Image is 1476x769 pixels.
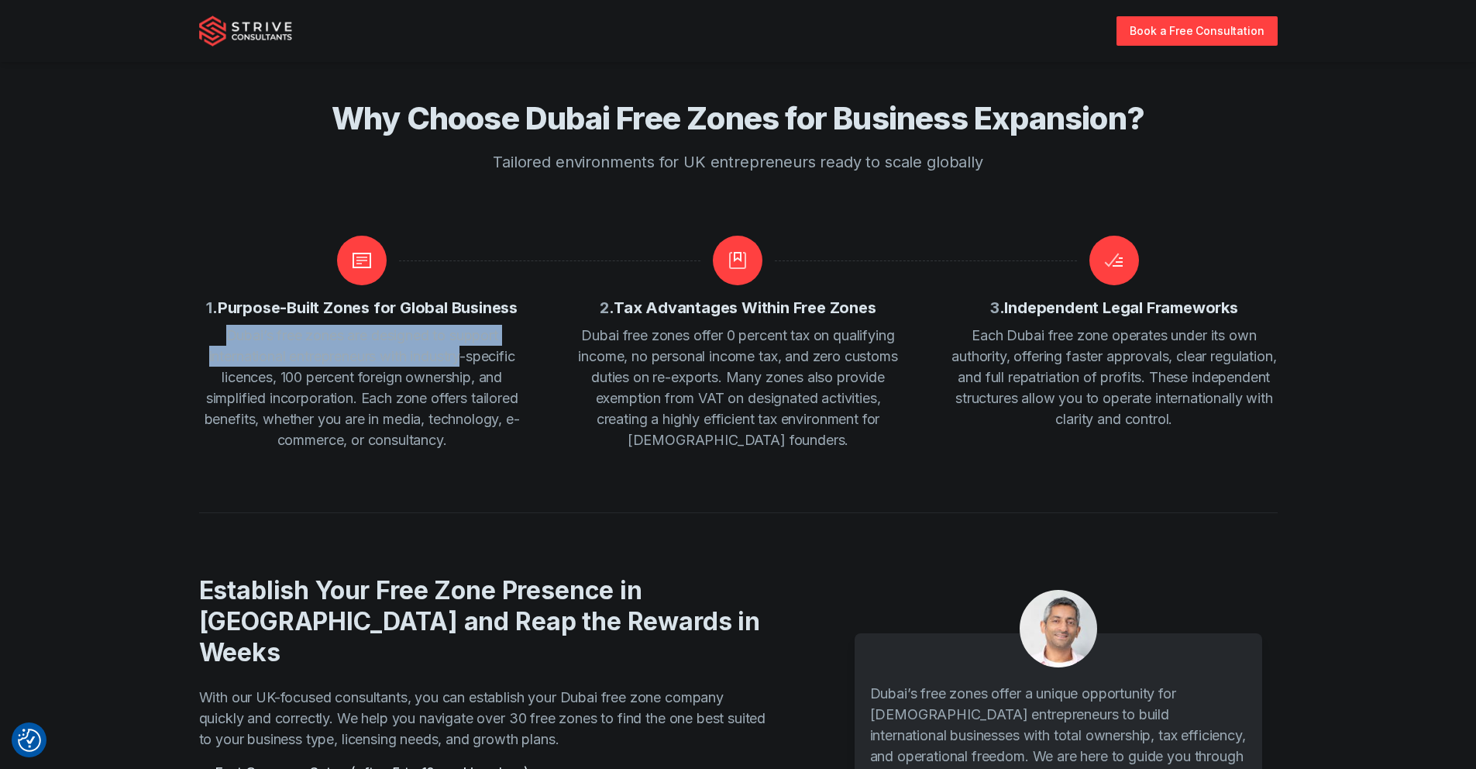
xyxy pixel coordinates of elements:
p: Each Dubai free zone operates under its own authority, offering faster approvals, clear regulatio... [951,325,1277,429]
p: With our UK-focused consultants, you can establish your Dubai free zone company quickly and corre... [199,687,771,750]
h4: . Tax Advantages Within Free Zones [600,298,876,319]
img: Pali Banwait, CEO, Strive Consultants, Dubai, UAE [1020,590,1097,667]
img: Strive Consultants [199,16,292,47]
p: Dubai’s free zones are designed to support international entrepreneurs with industry-specific lic... [199,325,525,450]
h2: Establish Your Free Zone Presence in [GEOGRAPHIC_DATA] and Reap the Rewards in Weeks [199,575,771,668]
h3: . Purpose-Built Zones for Global Business [206,298,518,319]
button: Consent Preferences [18,729,41,752]
span: 2 [600,298,609,317]
span: 3 [990,298,999,317]
h2: Why Choose Dubai Free Zones for Business Expansion? [243,99,1234,138]
p: Tailored environments for UK entrepreneurs ready to scale globally [243,150,1234,174]
h4: . Independent Legal Frameworks [990,298,1238,319]
span: 1 [206,298,212,317]
p: Dubai free zones offer 0 percent tax on qualifying income, no personal income tax, and zero custo... [575,325,901,450]
a: Book a Free Consultation [1116,16,1277,45]
img: Revisit consent button [18,729,41,752]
